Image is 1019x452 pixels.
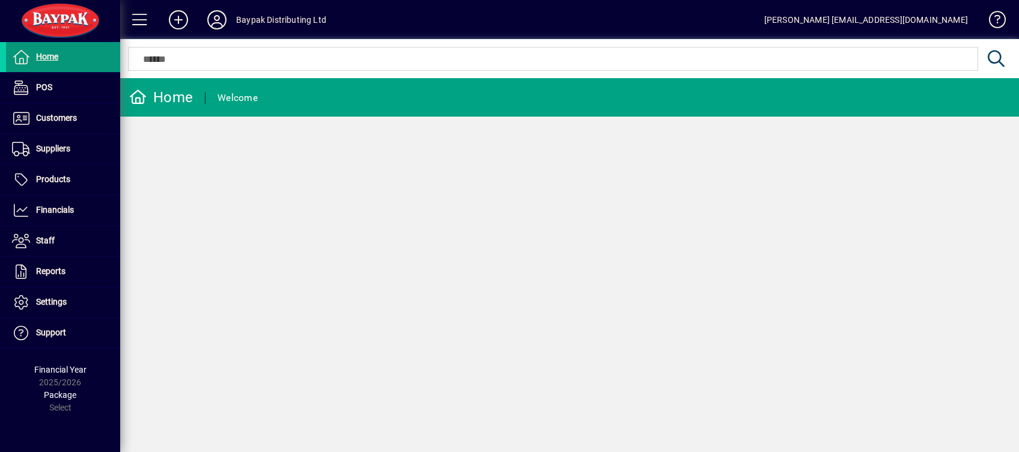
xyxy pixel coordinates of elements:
[159,9,198,31] button: Add
[6,73,120,103] a: POS
[36,297,67,307] span: Settings
[36,144,70,153] span: Suppliers
[36,236,55,245] span: Staff
[6,226,120,256] a: Staff
[6,318,120,348] a: Support
[236,10,326,29] div: Baypak Distributing Ltd
[36,174,70,184] span: Products
[6,103,120,133] a: Customers
[44,390,76,400] span: Package
[6,165,120,195] a: Products
[36,328,66,337] span: Support
[980,2,1004,41] a: Knowledge Base
[36,113,77,123] span: Customers
[6,257,120,287] a: Reports
[217,88,258,108] div: Welcome
[764,10,968,29] div: [PERSON_NAME] [EMAIL_ADDRESS][DOMAIN_NAME]
[6,287,120,317] a: Settings
[198,9,236,31] button: Profile
[36,52,58,61] span: Home
[34,365,87,374] span: Financial Year
[36,205,74,215] span: Financials
[129,88,193,107] div: Home
[36,82,52,92] span: POS
[36,266,65,276] span: Reports
[6,195,120,225] a: Financials
[6,134,120,164] a: Suppliers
